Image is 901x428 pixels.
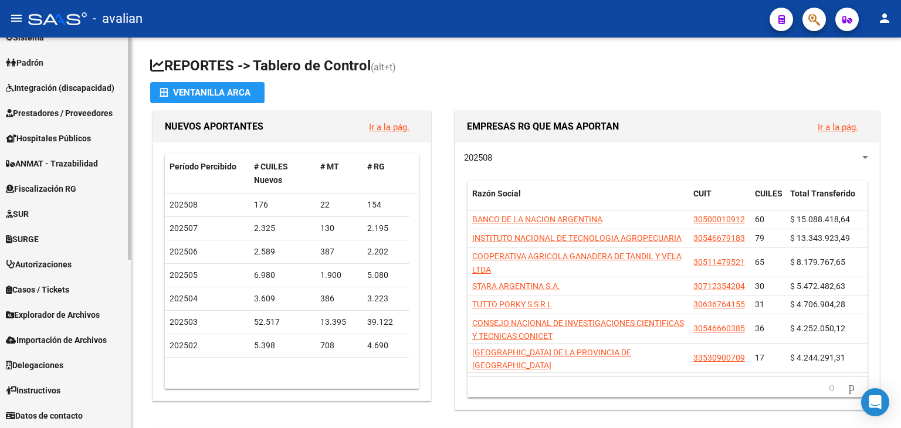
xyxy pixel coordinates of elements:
span: 30712354204 [693,281,745,291]
mat-icon: person [878,11,892,25]
div: Ventanilla ARCA [160,82,255,103]
span: $ 8.179.767,65 [790,257,845,267]
button: Ir a la pág. [360,116,419,138]
div: 13.395 [320,315,358,329]
div: 2.589 [254,245,311,259]
span: CUILES [755,189,783,198]
span: COOPERATIVA AGRICOLA GANADERA DE TANDIL Y VELA LTDA [472,252,682,274]
span: # RG [367,162,385,171]
span: 33530900709 [693,353,745,362]
datatable-header-cell: # RG [363,154,409,193]
div: 52.517 [254,315,311,329]
span: CUIT [693,189,712,198]
div: 4.690 [367,339,405,352]
div: 39.122 [367,315,405,329]
datatable-header-cell: Razón Social [468,181,689,220]
span: Delegaciones [6,359,63,372]
span: $ 4.706.904,28 [790,300,845,309]
span: 30511479521 [693,257,745,267]
span: $ 15.088.418,64 [790,215,850,224]
span: 30 [755,281,764,291]
span: # CUILES Nuevos [254,162,288,185]
span: Casos / Tickets [6,283,69,296]
div: 130 [320,222,358,235]
span: Padrón [6,56,43,69]
button: Ventanilla ARCA [150,82,265,103]
a: Ir a la pág. [369,122,409,133]
span: 31 [755,300,764,309]
span: - avalian [93,6,143,32]
h1: REPORTES -> Tablero de Control [150,56,882,77]
div: 708 [320,339,358,352]
span: 36 [755,324,764,333]
div: 5.080 [367,269,405,282]
div: 5.398 [254,339,311,352]
span: 30500010912 [693,215,745,224]
datatable-header-cell: Total Transferido [785,181,868,220]
datatable-header-cell: # CUILES Nuevos [249,154,316,193]
span: $ 5.472.482,63 [790,281,845,291]
span: SURGE [6,233,39,246]
span: [GEOGRAPHIC_DATA] DE LA PROVINCIA DE [GEOGRAPHIC_DATA] [472,348,631,371]
div: 387 [320,245,358,259]
datatable-header-cell: CUILES [750,181,785,220]
span: 202506 [170,247,198,256]
span: 60 [755,215,764,224]
span: CONSEJO NACIONAL DE INVESTIGACIONES CIENTIFICAS Y TECNICAS CONICET [472,318,684,341]
span: ANMAT - Trazabilidad [6,157,98,170]
span: NUEVOS APORTANTES [165,121,263,132]
datatable-header-cell: CUIT [689,181,750,220]
span: 30546660385 [693,324,745,333]
span: Datos de contacto [6,409,83,422]
div: 2.195 [367,222,405,235]
span: Fiscalización RG [6,182,76,195]
div: 6.980 [254,269,311,282]
span: 202507 [170,223,198,233]
span: $ 13.343.923,49 [790,233,850,243]
span: 65 [755,257,764,267]
div: 2.325 [254,222,311,235]
div: 3.223 [367,292,405,305]
span: INSTITUTO NACIONAL DE TECNOLOGIA AGROPECUARIA [472,233,682,243]
span: # MT [320,162,339,171]
span: SUR [6,208,29,220]
span: Total Transferido [790,189,855,198]
span: $ 4.244.291,31 [790,353,845,362]
a: go to next page [844,381,860,394]
span: Importación de Archivos [6,334,107,347]
span: Explorador de Archivos [6,308,100,321]
span: 202505 [170,270,198,280]
div: Open Intercom Messenger [861,388,889,416]
div: 2.202 [367,245,405,259]
span: Período Percibido [170,162,236,171]
span: 202503 [170,317,198,327]
span: TUTTO PORKY S S R L [472,300,552,309]
div: 3.609 [254,292,311,305]
mat-icon: menu [9,11,23,25]
div: 22 [320,198,358,212]
button: Ir a la pág. [808,116,868,138]
span: (alt+t) [371,62,396,73]
span: 79 [755,233,764,243]
span: Instructivos [6,384,60,397]
span: Razón Social [472,189,521,198]
span: Hospitales Públicos [6,132,91,145]
span: Integración (discapacidad) [6,81,114,94]
span: Prestadores / Proveedores [6,107,113,120]
span: BANCO DE LA NACION ARGENTINA [472,215,602,224]
span: 30546679183 [693,233,745,243]
div: 176 [254,198,311,212]
span: STARA ARGENTINA S.A. [472,281,560,291]
span: 202502 [170,341,198,350]
span: 17 [755,353,764,362]
span: $ 4.252.050,12 [790,324,845,333]
div: 386 [320,292,358,305]
span: Autorizaciones [6,258,72,271]
span: 202508 [464,152,492,163]
a: Ir a la pág. [818,122,858,133]
span: 202508 [170,200,198,209]
datatable-header-cell: # MT [316,154,363,193]
div: 1.900 [320,269,358,282]
a: go to previous page [824,381,840,394]
span: 30636764155 [693,300,745,309]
